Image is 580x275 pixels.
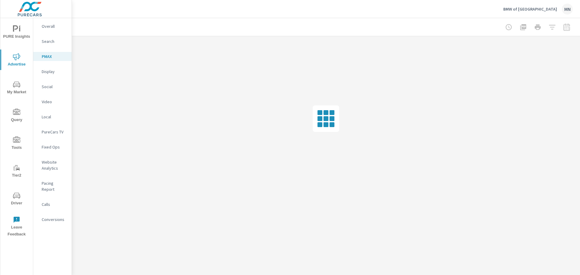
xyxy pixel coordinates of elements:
[2,25,31,40] span: PURE Insights
[42,84,67,90] p: Social
[2,53,31,68] span: Advertise
[2,109,31,123] span: Query
[2,136,31,151] span: Tools
[33,52,72,61] div: PMAX
[0,18,33,240] div: nav menu
[33,82,72,91] div: Social
[33,215,72,224] div: Conversions
[33,97,72,106] div: Video
[42,159,67,171] p: Website Analytics
[42,23,67,29] p: Overall
[2,192,31,207] span: Driver
[42,216,67,222] p: Conversions
[33,127,72,136] div: PureCars TV
[42,38,67,44] p: Search
[42,99,67,105] p: Video
[33,67,72,76] div: Display
[42,114,67,120] p: Local
[33,200,72,209] div: Calls
[42,69,67,75] p: Display
[2,81,31,96] span: My Market
[562,4,573,14] div: MN
[2,216,31,238] span: Leave Feedback
[42,129,67,135] p: PureCars TV
[2,164,31,179] span: Tier2
[33,112,72,121] div: Local
[42,144,67,150] p: Fixed Ops
[42,201,67,207] p: Calls
[33,37,72,46] div: Search
[33,179,72,194] div: Pacing Report
[33,22,72,31] div: Overall
[42,53,67,59] p: PMAX
[42,180,67,192] p: Pacing Report
[503,6,557,12] p: BMW of [GEOGRAPHIC_DATA]
[33,158,72,173] div: Website Analytics
[33,142,72,152] div: Fixed Ops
